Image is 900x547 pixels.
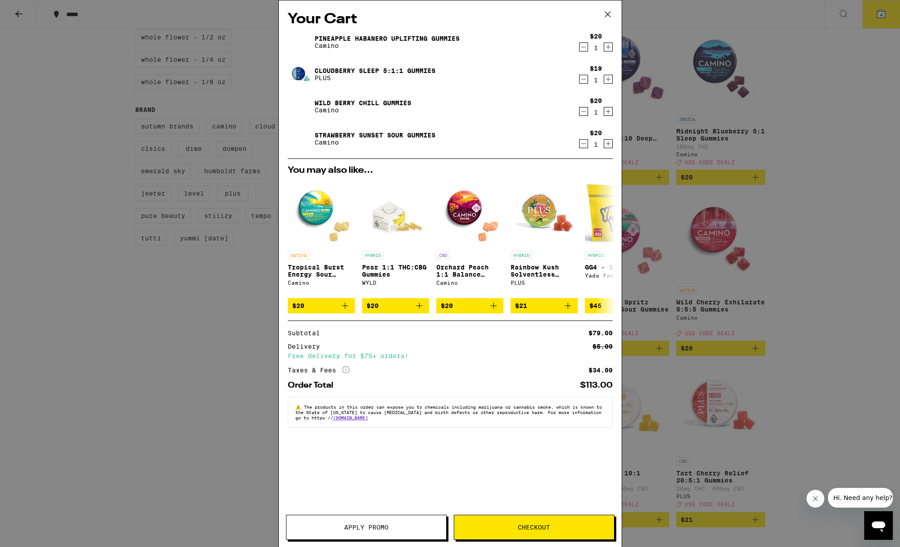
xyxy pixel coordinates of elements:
[585,179,652,247] img: Yada Yada - GG4 - 10g
[315,74,435,81] p: PLUS
[362,298,429,313] button: Add to bag
[288,30,313,55] img: Pineapple Habanero Uplifting Gummies
[441,302,453,309] span: $20
[315,35,460,42] a: Pineapple Habanero Uplifting Gummies
[288,381,340,389] div: Order Total
[362,179,429,247] img: WYLD - Pear 1:1 THC:CBG Gummies
[590,109,602,116] div: 1
[288,298,355,313] button: Add to bag
[604,43,613,51] button: Increment
[454,515,614,540] button: Checkout
[362,179,429,298] a: Open page for Pear 1:1 THC:CBG Gummies from WYLD
[828,488,893,508] iframe: Message from company
[315,107,411,114] p: Camino
[288,179,355,298] a: Open page for Tropical Burst Energy Sour Gummies from Camino
[362,251,384,259] p: HYBRID
[515,302,527,309] span: $21
[511,264,578,278] p: Rainbow Kush Solventless Gummies
[288,9,613,30] h2: Your Cart
[288,366,350,374] div: Taxes & Fees
[585,179,652,298] a: Open page for GG4 - 10g from Yada Yada
[511,251,532,259] p: HYBRID
[333,415,368,420] a: [DOMAIN_NAME]
[585,273,652,278] div: Yada Yada
[589,367,613,373] div: $34.00
[590,77,602,84] div: 1
[288,179,355,247] img: Camino - Tropical Burst Energy Sour Gummies
[585,298,652,313] button: Add to bag
[288,353,613,359] div: Free delivery for $75+ orders!
[436,179,503,247] img: Camino - Orchard Peach 1:1 Balance Sours Gummies
[436,264,503,278] p: Orchard Peach 1:1 Balance Sours Gummies
[590,129,602,137] div: $20
[590,44,602,51] div: 1
[604,107,613,116] button: Increment
[295,404,304,410] span: ⚠️
[585,264,652,271] p: GG4 - 10g
[436,280,503,286] div: Camino
[295,404,602,420] span: The products in this order can expose you to chemicals including marijuana or cannabis smoke, whi...
[436,179,503,298] a: Open page for Orchard Peach 1:1 Balance Sours Gummies from Camino
[511,179,578,247] img: PLUS - Rainbow Kush Solventless Gummies
[590,33,602,40] div: $20
[511,280,578,286] div: PLUS
[585,251,606,259] p: HYBRID
[436,298,503,313] button: Add to bag
[593,343,613,350] div: $5.00
[288,343,326,350] div: Delivery
[288,280,355,286] div: Camino
[288,62,313,87] img: Cloudberry SLEEP 5:1:1 Gummies
[511,179,578,298] a: Open page for Rainbow Kush Solventless Gummies from PLUS
[590,141,602,148] div: 1
[806,490,824,508] iframe: Close message
[288,94,313,119] img: Wild Berry Chill Gummies
[589,302,601,309] span: $45
[286,515,447,540] button: Apply Promo
[604,75,613,84] button: Increment
[344,524,388,530] span: Apply Promo
[511,298,578,313] button: Add to bag
[579,139,588,148] button: Decrement
[579,43,588,51] button: Decrement
[590,65,602,72] div: $19
[604,139,613,148] button: Increment
[579,107,588,116] button: Decrement
[288,264,355,278] p: Tropical Burst Energy Sour Gummies
[315,99,411,107] a: Wild Berry Chill Gummies
[864,511,893,540] iframe: Button to launch messaging window
[292,302,304,309] span: $20
[590,97,602,104] div: $20
[315,132,435,139] a: Strawberry Sunset Sour Gummies
[315,67,435,74] a: Cloudberry SLEEP 5:1:1 Gummies
[589,330,613,336] div: $79.00
[288,126,313,151] img: Strawberry Sunset Sour Gummies
[580,381,613,389] div: $113.00
[436,251,450,259] p: CBD
[288,166,613,175] h2: You may also like...
[579,75,588,84] button: Decrement
[367,302,379,309] span: $20
[362,264,429,278] p: Pear 1:1 THC:CBG Gummies
[518,524,550,530] span: Checkout
[315,42,460,49] p: Camino
[362,280,429,286] div: WYLD
[315,139,435,146] p: Camino
[288,330,326,336] div: Subtotal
